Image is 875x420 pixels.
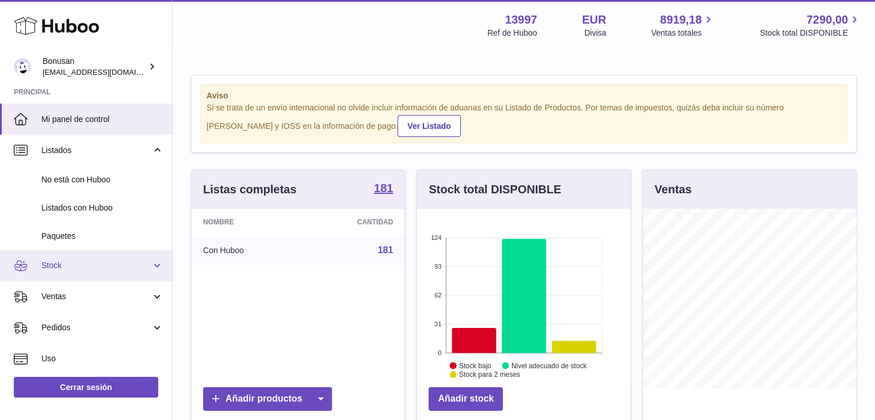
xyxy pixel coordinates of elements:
span: Listados [41,145,151,156]
span: Ventas totales [651,28,715,39]
h3: Ventas [655,182,691,197]
span: Ventas [41,291,151,302]
span: 7290,00 [807,12,848,28]
th: Cantidad [302,209,404,235]
a: Añadir stock [429,387,503,411]
span: [EMAIL_ADDRESS][DOMAIN_NAME] [43,67,169,77]
th: Nombre [192,209,302,235]
div: Divisa [584,28,606,39]
span: Stock total DISPONIBLE [760,28,861,39]
span: Stock [41,260,151,271]
a: 181 [374,182,393,196]
a: 7290,00 Stock total DISPONIBLE [760,12,861,39]
a: 181 [378,245,393,255]
strong: 181 [374,182,393,194]
div: Bonusan [43,56,146,78]
h3: Stock total DISPONIBLE [429,182,561,197]
text: 31 [435,320,442,327]
strong: EUR [582,12,606,28]
div: Ref de Huboo [487,28,537,39]
span: No está con Huboo [41,174,163,185]
img: info@bonusan.es [14,58,31,75]
text: Nivel adecuado de stock [511,361,587,369]
span: Uso [41,353,163,364]
text: 93 [435,263,442,270]
a: Añadir productos [203,387,332,411]
text: 124 [431,234,441,241]
a: 8919,18 Ventas totales [651,12,715,39]
span: Mi panel de control [41,114,163,125]
text: Stock para 2 meses [459,371,520,379]
text: 62 [435,292,442,299]
span: 8919,18 [660,12,701,28]
a: Ver Listado [398,115,460,137]
td: Con Huboo [192,235,302,265]
span: Paquetes [41,231,163,242]
strong: Aviso [207,90,841,101]
strong: 13997 [505,12,537,28]
h3: Listas completas [203,182,296,197]
span: Pedidos [41,322,151,333]
div: Si se trata de un envío internacional no olvide incluir información de aduanas en su Listado de P... [207,102,841,137]
text: Stock bajo [459,361,491,369]
a: Cerrar sesión [14,377,158,398]
text: 0 [438,349,442,356]
span: Listados con Huboo [41,203,163,213]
